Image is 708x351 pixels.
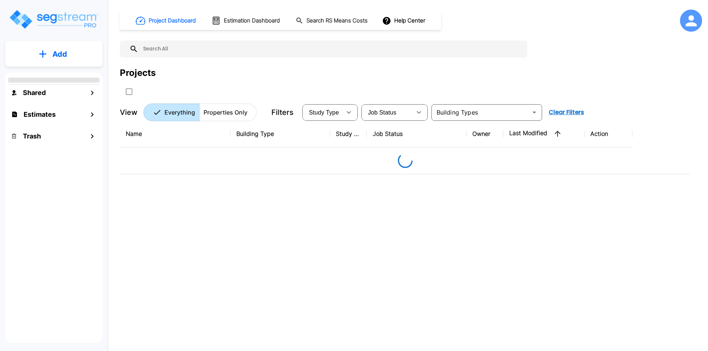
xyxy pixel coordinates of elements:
th: Job Status [367,120,466,147]
p: Add [52,49,67,60]
img: Logo [8,9,99,30]
h1: Search RS Means Costs [306,17,368,25]
h1: Project Dashboard [149,17,196,25]
button: Search RS Means Costs [293,14,372,28]
th: Study Type [330,120,367,147]
button: Open [529,107,539,117]
th: Building Type [230,120,330,147]
input: Search All [138,41,524,57]
span: Job Status [368,109,396,116]
button: Project Dashboard [133,13,200,29]
button: SelectAll [122,84,136,99]
th: Action [584,120,632,147]
button: Clear Filters [546,105,587,120]
button: Everything [143,103,199,121]
th: Owner [466,120,503,147]
div: Projects [120,66,156,80]
div: Platform [143,103,257,121]
h1: Shared [23,88,46,98]
button: Estimation Dashboard [209,13,284,28]
button: Add [5,43,103,65]
th: Name [120,120,230,147]
button: Properties Only [199,103,257,121]
input: Building Types [434,107,528,117]
div: Select [304,102,341,123]
span: Study Type [309,109,339,116]
p: View [120,107,138,118]
p: Filters [271,107,294,118]
h1: Trash [23,131,41,141]
p: Everything [164,108,195,117]
div: Select [363,102,412,123]
button: Help Center [381,14,428,28]
h1: Estimation Dashboard [224,17,280,25]
p: Properties Only [204,108,247,117]
th: Last Modified [503,120,584,147]
h1: Estimates [24,109,56,119]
